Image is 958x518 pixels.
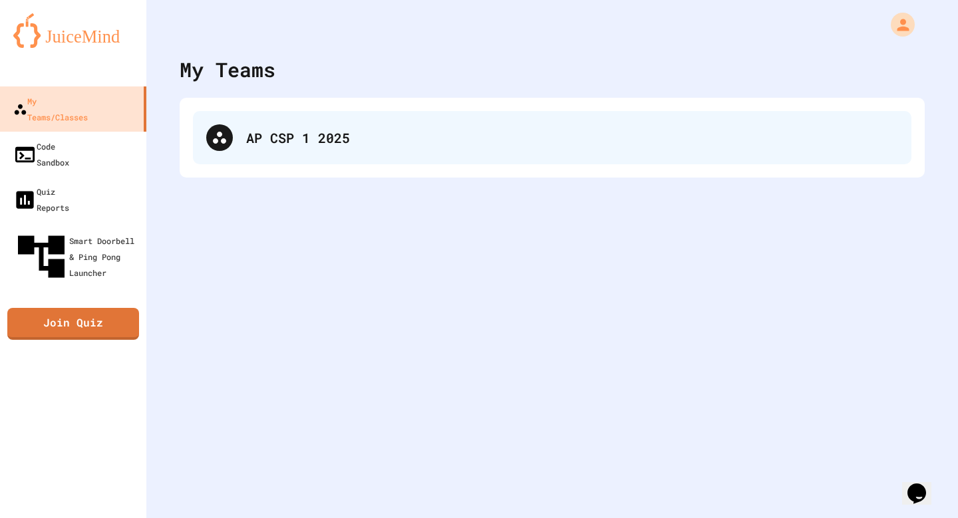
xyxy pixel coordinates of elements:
[13,138,69,170] div: Code Sandbox
[13,93,88,125] div: My Teams/Classes
[7,308,139,340] a: Join Quiz
[902,465,945,505] iframe: chat widget
[246,128,898,148] div: AP CSP 1 2025
[13,13,133,48] img: logo-orange.svg
[877,9,918,40] div: My Account
[193,111,911,164] div: AP CSP 1 2025
[13,184,69,215] div: Quiz Reports
[180,55,275,84] div: My Teams
[13,229,141,285] div: Smart Doorbell & Ping Pong Launcher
